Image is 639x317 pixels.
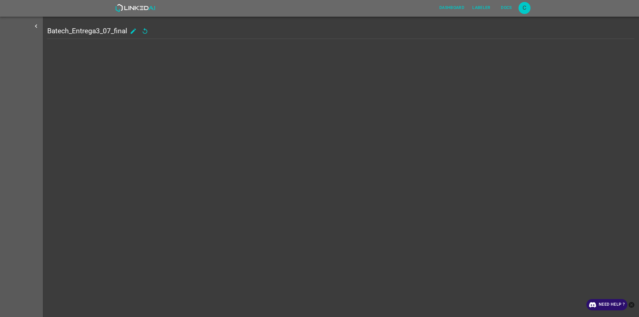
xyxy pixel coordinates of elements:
[495,1,519,15] a: Docs
[115,4,155,12] img: LinkedAI
[519,2,531,14] div: C
[30,20,42,32] button: show more
[127,25,139,37] button: add to shopping cart
[470,2,493,13] button: Labeler
[519,2,531,14] button: Open settings
[586,299,627,310] a: Need Help ?
[437,2,467,13] button: Dashboard
[627,299,636,310] button: close-help
[435,1,468,15] a: Dashboard
[496,2,517,13] button: Docs
[468,1,494,15] a: Labeler
[47,26,127,36] h5: Batech_Entrega3_07_final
